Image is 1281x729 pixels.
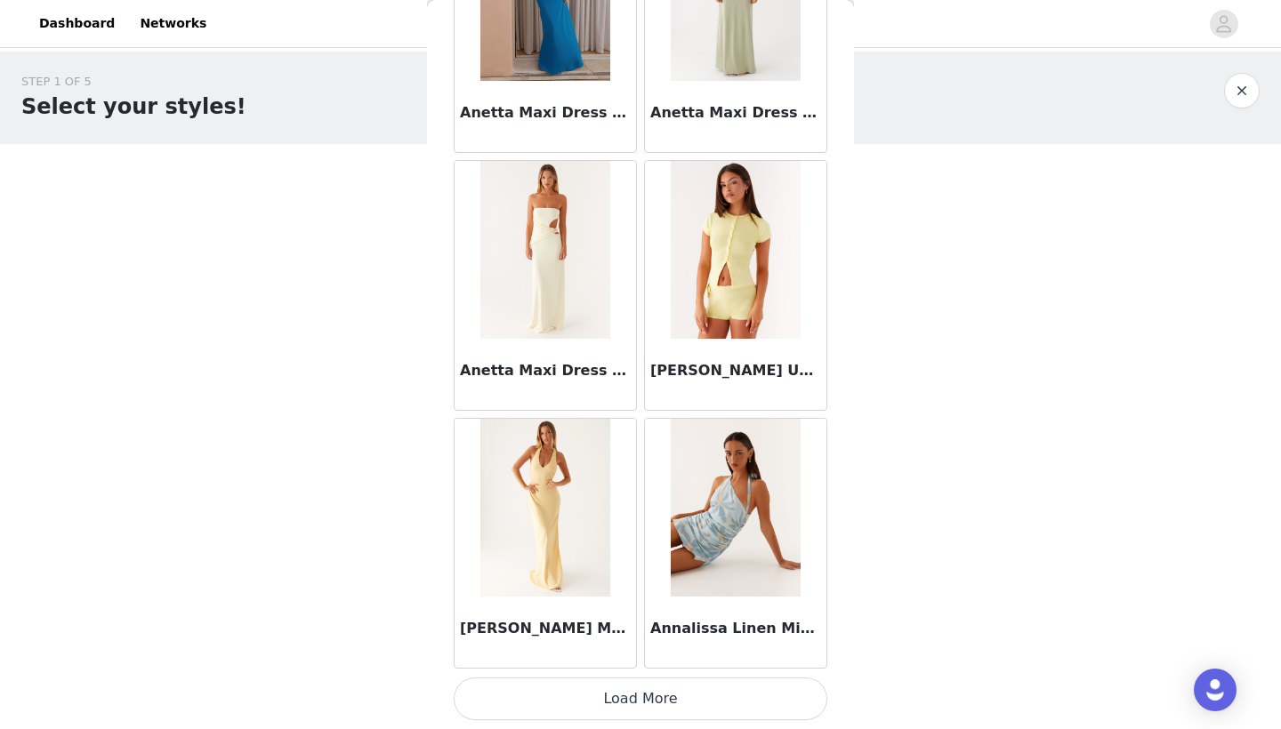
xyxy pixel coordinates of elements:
button: Load More [454,677,827,720]
h3: [PERSON_NAME] Up Knit Top - Yellow [650,360,821,381]
img: Angela Button Up Knit Top - Yellow [671,161,800,339]
h3: Anetta Maxi Dress - Royal Blue [460,102,631,124]
h3: Annalissa Linen Mini Dress - Opulent Blue [650,618,821,639]
h3: [PERSON_NAME] Maxi Dress - Yellow [460,618,631,639]
h3: Anetta Maxi Dress - Sage [650,102,821,124]
img: Angie Maxi Dress - Yellow [480,419,609,597]
div: Open Intercom Messenger [1194,669,1237,711]
div: avatar [1215,10,1232,38]
h1: Select your styles! [21,91,246,123]
img: Anetta Maxi Dress - Yellow [480,161,609,339]
h3: Anetta Maxi Dress - Yellow [460,360,631,381]
a: Dashboard [28,4,125,44]
div: STEP 1 OF 5 [21,73,246,91]
img: Annalissa Linen Mini Dress - Opulent Blue [671,419,800,597]
a: Networks [129,4,217,44]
